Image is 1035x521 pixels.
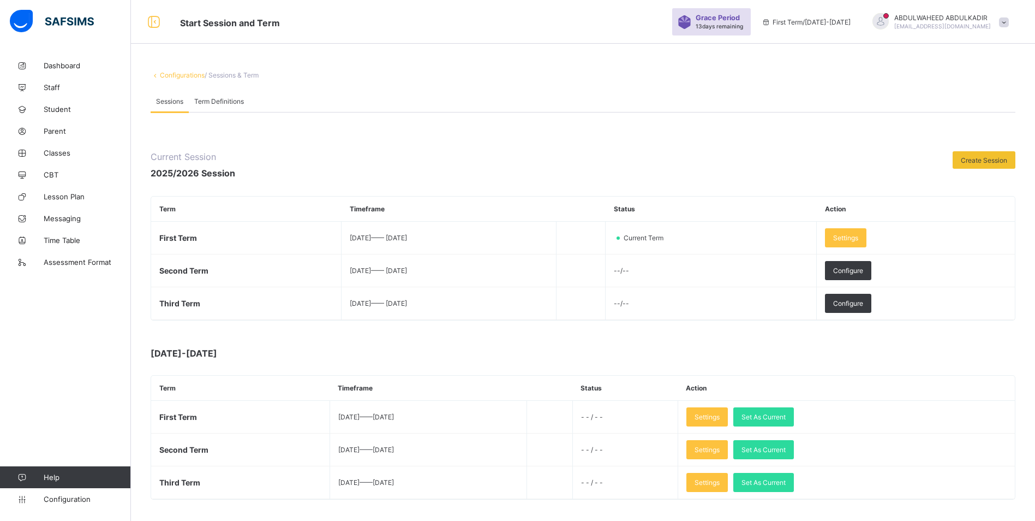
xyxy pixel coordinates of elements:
span: 13 days remaining [696,23,743,29]
span: Set As Current [741,478,786,487]
span: - - / - - [581,478,603,487]
span: Staff [44,83,131,92]
span: Second Term [159,445,208,454]
span: [DATE] —— [DATE] [350,234,407,242]
span: First Term [159,412,197,422]
span: Sessions [156,97,183,105]
span: Configure [833,299,863,307]
span: Dashboard [44,61,131,70]
th: Action [678,376,1015,401]
span: CBT [44,170,131,179]
span: session/term information [762,18,851,26]
span: Set As Current [741,446,786,454]
span: Lesson Plan [44,192,131,201]
th: Status [572,376,678,401]
span: [EMAIL_ADDRESS][DOMAIN_NAME] [894,23,991,29]
span: Settings [695,413,720,421]
span: [DATE]-[DATE] [151,348,369,359]
span: Time Table [44,236,131,245]
span: 2025/2026 Session [151,168,235,179]
span: Help [44,473,130,482]
th: Action [817,197,1015,222]
img: sticker-purple.71386a28dfed39d6af7621340158ba97.svg [678,15,691,29]
span: Grace Period [696,14,740,22]
span: Messaging [44,214,131,223]
td: --/-- [606,254,817,287]
span: Create Session [961,156,1007,164]
span: - - / - - [581,413,603,421]
th: Timeframe [342,197,557,222]
span: Third Term [159,478,200,487]
span: Current Term [623,234,670,242]
span: Settings [833,234,858,242]
span: Start Session and Term [180,17,280,28]
span: / Sessions & Term [205,71,259,79]
div: ABDULWAHEEDABDULKADIR [861,13,1014,31]
span: Third Term [159,299,200,308]
span: Assessment Format [44,258,131,267]
span: First Term [159,233,197,242]
span: ABDULWAHEED ABDULKADIR [894,14,991,22]
span: Current Session [151,151,235,162]
td: --/-- [606,287,817,320]
span: Classes [44,149,131,157]
span: Configure [833,267,863,275]
a: Configurations [160,71,205,79]
span: Term Definitions [194,97,244,105]
span: [DATE] —— [DATE] [350,299,407,307]
th: Timeframe [330,376,527,401]
span: Configuration [44,495,130,504]
span: Second Term [159,266,208,275]
span: Settings [695,478,720,487]
span: Set As Current [741,413,786,421]
th: Status [606,197,817,222]
span: Parent [44,127,131,135]
span: [DATE] —— [DATE] [338,413,394,421]
th: Term [151,197,342,222]
span: - - / - - [581,446,603,454]
span: [DATE] —— [DATE] [338,478,394,487]
span: Settings [695,446,720,454]
img: safsims [10,10,94,33]
th: Term [151,376,330,401]
span: [DATE] —— [DATE] [350,267,407,275]
span: [DATE] —— [DATE] [338,446,394,454]
span: Student [44,105,131,114]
